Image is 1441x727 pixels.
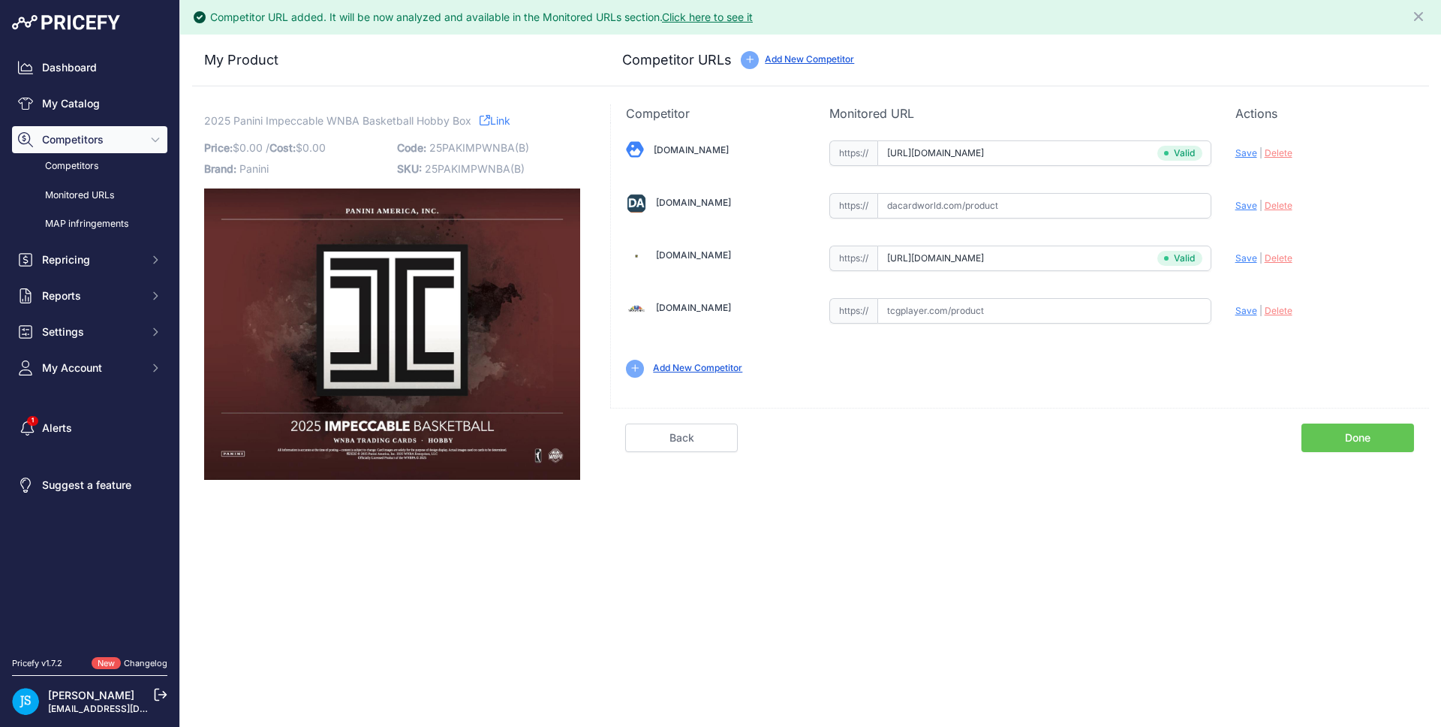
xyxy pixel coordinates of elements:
[239,162,269,175] span: Panini
[12,54,167,639] nav: Sidebar
[653,362,742,373] a: Add New Competitor
[397,141,426,154] span: Code:
[625,424,738,452] a: Back
[42,288,140,303] span: Reports
[877,193,1211,219] input: dacardworld.com/product
[626,104,805,122] p: Competitor
[656,302,731,313] a: [DOMAIN_NAME]
[266,141,326,154] span: / $
[1235,200,1257,211] span: Save
[829,193,877,219] span: https://
[829,104,1211,122] p: Monitored URL
[1265,200,1292,211] span: Delete
[12,126,167,153] button: Competitors
[829,140,877,166] span: https://
[302,141,326,154] span: 0.00
[1265,252,1292,264] span: Delete
[829,298,877,324] span: https://
[12,211,167,237] a: MAP infringements
[1265,147,1292,158] span: Delete
[877,298,1211,324] input: tcgplayer.com/product
[42,324,140,339] span: Settings
[425,162,525,175] span: 25PAKIMPWNBA(B)
[656,249,731,261] a: [DOMAIN_NAME]
[204,162,236,175] span: Brand:
[829,246,877,271] span: https://
[12,183,167,209] a: Monitored URLs
[42,252,140,267] span: Repricing
[622,50,732,71] h3: Competitor URLs
[1259,200,1262,211] span: |
[12,472,167,499] a: Suggest a feature
[42,132,140,147] span: Competitors
[12,318,167,345] button: Settings
[397,162,422,175] span: SKU:
[269,141,296,154] span: Cost:
[656,197,731,208] a: [DOMAIN_NAME]
[12,354,167,382] button: My Account
[204,137,388,158] p: $
[1411,6,1429,24] button: Close
[12,54,167,81] a: Dashboard
[204,111,471,130] span: 2025 Panini Impeccable WNBA Basketball Hobby Box
[877,140,1211,166] input: blowoutcards.com/product
[1259,147,1262,158] span: |
[1235,252,1257,264] span: Save
[662,11,753,23] a: Click here to see it
[1259,252,1262,264] span: |
[1235,104,1414,122] p: Actions
[765,53,854,65] a: Add New Competitor
[654,144,729,155] a: [DOMAIN_NAME]
[1265,305,1292,316] span: Delete
[1235,305,1257,316] span: Save
[12,153,167,179] a: Competitors
[239,141,263,154] span: 0.00
[12,246,167,273] button: Repricing
[1259,305,1262,316] span: |
[204,141,233,154] span: Price:
[48,689,134,701] a: [PERSON_NAME]
[42,360,140,376] span: My Account
[124,658,167,668] a: Changelog
[204,50,580,71] h3: My Product
[12,282,167,309] button: Reports
[1235,147,1257,158] span: Save
[12,90,167,117] a: My Catalog
[877,246,1211,271] input: steelcitycollectibles.com/product
[1301,424,1414,452] a: Done
[12,657,62,670] div: Pricefy v1.7.2
[12,15,120,30] img: Pricefy Logo
[48,703,205,714] a: [EMAIL_ADDRESS][DOMAIN_NAME]
[210,10,753,25] div: Competitor URL added. It will be now analyzed and available in the Monitored URLs section.
[480,111,510,130] a: Link
[92,657,121,670] span: New
[12,415,167,442] a: Alerts
[429,141,529,154] span: 25PAKIMPWNBA(B)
